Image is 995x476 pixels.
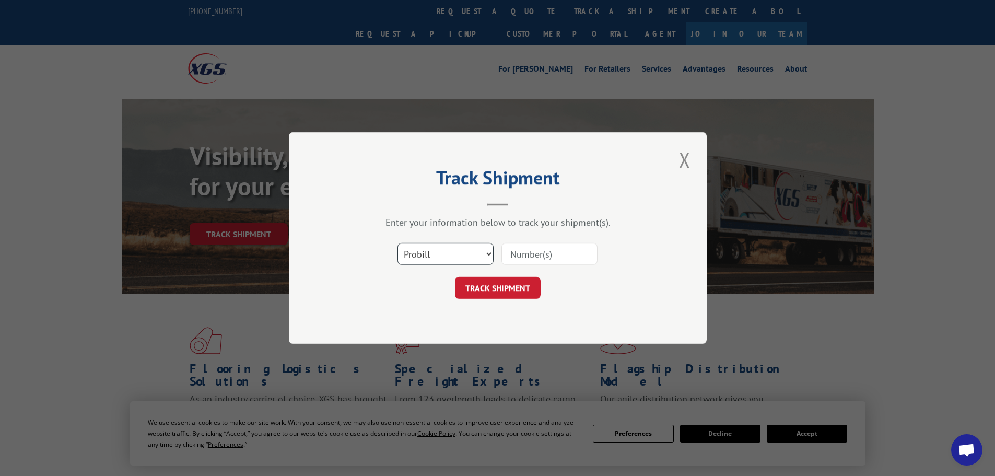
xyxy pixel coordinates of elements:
[951,434,982,466] a: Open chat
[455,277,541,299] button: TRACK SHIPMENT
[501,243,598,265] input: Number(s)
[676,145,694,174] button: Close modal
[341,216,654,228] div: Enter your information below to track your shipment(s).
[341,170,654,190] h2: Track Shipment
